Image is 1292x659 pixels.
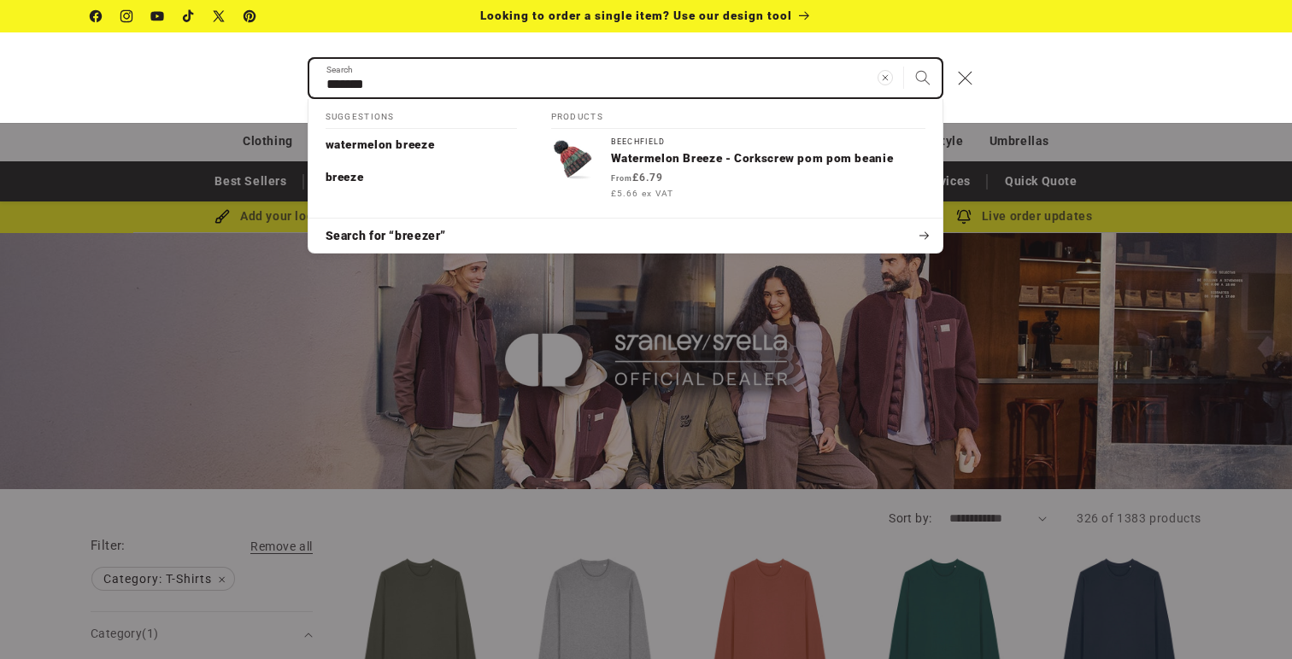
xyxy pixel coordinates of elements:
[611,174,632,183] span: From
[611,137,925,147] div: Beechfield
[326,170,364,185] p: breeze
[480,9,792,22] span: Looking to order a single item? Use our design tool
[326,228,447,245] span: Search for “breezer”
[551,137,594,180] img: Corkscrew pom pom beanie
[326,137,435,153] p: watermelon breeze
[326,137,435,151] span: watermelon breeze
[611,172,663,184] strong: £6.79
[904,59,942,96] button: Search
[326,99,517,130] h2: Suggestions
[308,129,534,161] a: watermelon breeze
[611,187,673,200] span: £5.66 ex VAT
[947,59,984,96] button: Close
[551,99,925,130] h2: Products
[999,475,1292,659] iframe: Chat Widget
[866,59,904,96] button: Clear search term
[326,170,364,184] span: breeze
[611,151,925,166] p: Watermelon Breeze - Corkscrew pom pom beanie
[534,129,943,209] a: BeechfieldWatermelon Breeze - Corkscrew pom pom beanie From£6.79 £5.66 ex VAT
[308,161,534,194] a: breeze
